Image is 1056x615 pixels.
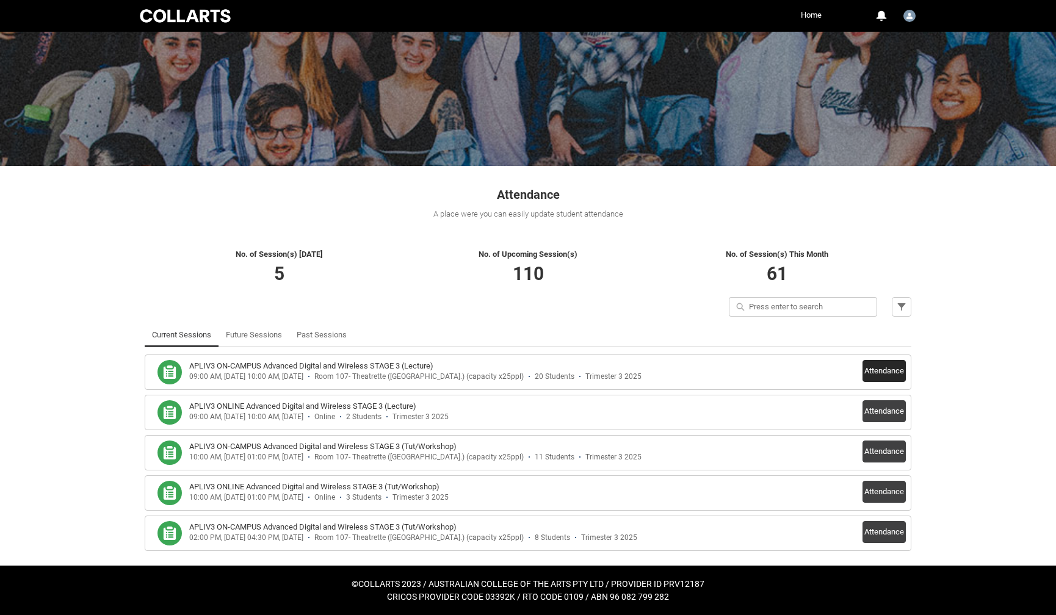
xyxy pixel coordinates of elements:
span: No. of Session(s) [DATE] [236,250,323,259]
div: Trimester 3 2025 [392,412,449,422]
button: Attendance [863,400,906,422]
h3: APLIV3 ON-CAMPUS Advanced Digital and Wireless STAGE 3 (Lecture) [189,360,433,372]
div: Trimester 3 2025 [581,533,637,542]
li: Current Sessions [145,323,219,347]
div: Trimester 3 2025 [585,372,642,381]
h3: APLIV3 ON-CAMPUS Advanced Digital and Wireless STAGE 3 (Tut/Workshop) [189,521,457,533]
a: Current Sessions [152,323,211,347]
div: 20 Students [535,372,574,381]
div: Room 107- Theatrette ([GEOGRAPHIC_DATA].) (capacity x25ppl) [314,372,524,381]
button: Filter [892,297,911,317]
span: No. of Upcoming Session(s) [479,250,577,259]
button: User Profile Faculty.shutton [900,5,919,24]
img: Faculty.shutton [903,10,916,22]
li: Future Sessions [219,323,289,347]
button: Attendance [863,481,906,503]
div: 10:00 AM, [DATE] 01:00 PM, [DATE] [189,453,303,462]
h3: APLIV3 ON-CAMPUS Advanced Digital and Wireless STAGE 3 (Tut/Workshop) [189,441,457,453]
span: No. of Session(s) This Month [726,250,828,259]
div: 09:00 AM, [DATE] 10:00 AM, [DATE] [189,412,303,422]
input: Press enter to search [729,297,877,317]
div: 09:00 AM, [DATE] 10:00 AM, [DATE] [189,372,303,381]
div: 11 Students [535,453,574,462]
div: 2 Students [346,412,382,422]
div: Trimester 3 2025 [585,453,642,462]
div: Room 107- Theatrette ([GEOGRAPHIC_DATA].) (capacity x25ppl) [314,533,524,542]
div: 02:00 PM, [DATE] 04:30 PM, [DATE] [189,533,303,542]
div: 8 Students [535,533,570,542]
div: Room 107- Theatrette ([GEOGRAPHIC_DATA].) (capacity x25ppl) [314,453,524,462]
a: Future Sessions [226,323,282,347]
div: A place were you can easily update student attendance [145,208,911,220]
button: Attendance [863,521,906,543]
h3: APLIV3 ONLINE Advanced Digital and Wireless STAGE 3 (Lecture) [189,400,416,412]
span: 5 [274,263,284,284]
div: 10:00 AM, [DATE] 01:00 PM, [DATE] [189,493,303,502]
a: Home [798,6,825,24]
button: Attendance [863,441,906,462]
div: Online [314,412,335,422]
li: Past Sessions [289,323,354,347]
span: Attendance [497,187,560,202]
span: 110 [513,263,544,284]
div: 3 Students [346,493,382,502]
div: Trimester 3 2025 [392,493,449,502]
h3: APLIV3 ONLINE Advanced Digital and Wireless STAGE 3 (Tut/Workshop) [189,481,439,493]
button: Attendance [863,360,906,382]
span: 61 [767,263,787,284]
a: Past Sessions [297,323,347,347]
div: Online [314,493,335,502]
